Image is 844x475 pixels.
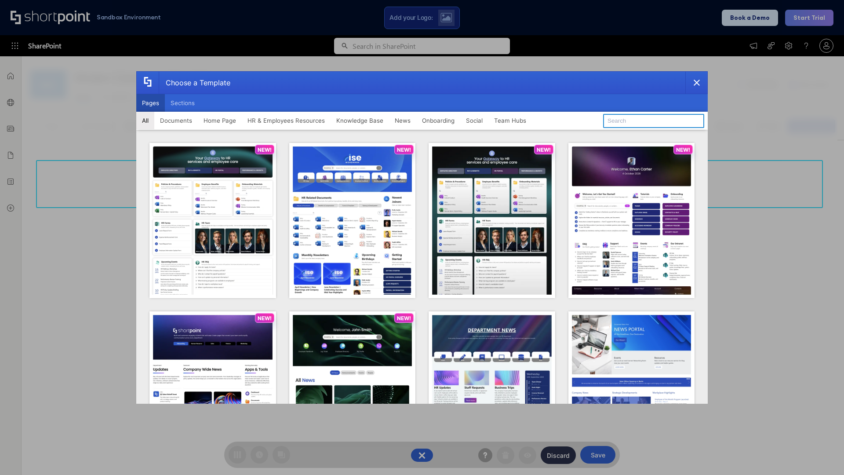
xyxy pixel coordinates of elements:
input: Search [603,114,704,128]
p: NEW! [258,315,272,322]
button: Knowledge Base [331,112,389,129]
button: All [136,112,154,129]
button: Onboarding [416,112,460,129]
p: NEW! [676,146,690,153]
button: Documents [154,112,198,129]
p: NEW! [537,146,551,153]
button: Social [460,112,488,129]
button: Sections [165,94,200,112]
button: Team Hubs [488,112,532,129]
button: HR & Employees Resources [242,112,331,129]
p: NEW! [397,146,411,153]
p: NEW! [397,315,411,322]
button: News [389,112,416,129]
iframe: Chat Widget [800,433,844,475]
p: NEW! [258,146,272,153]
button: Pages [136,94,165,112]
button: Home Page [198,112,242,129]
div: Choose a Template [159,72,230,94]
div: template selector [136,71,708,404]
